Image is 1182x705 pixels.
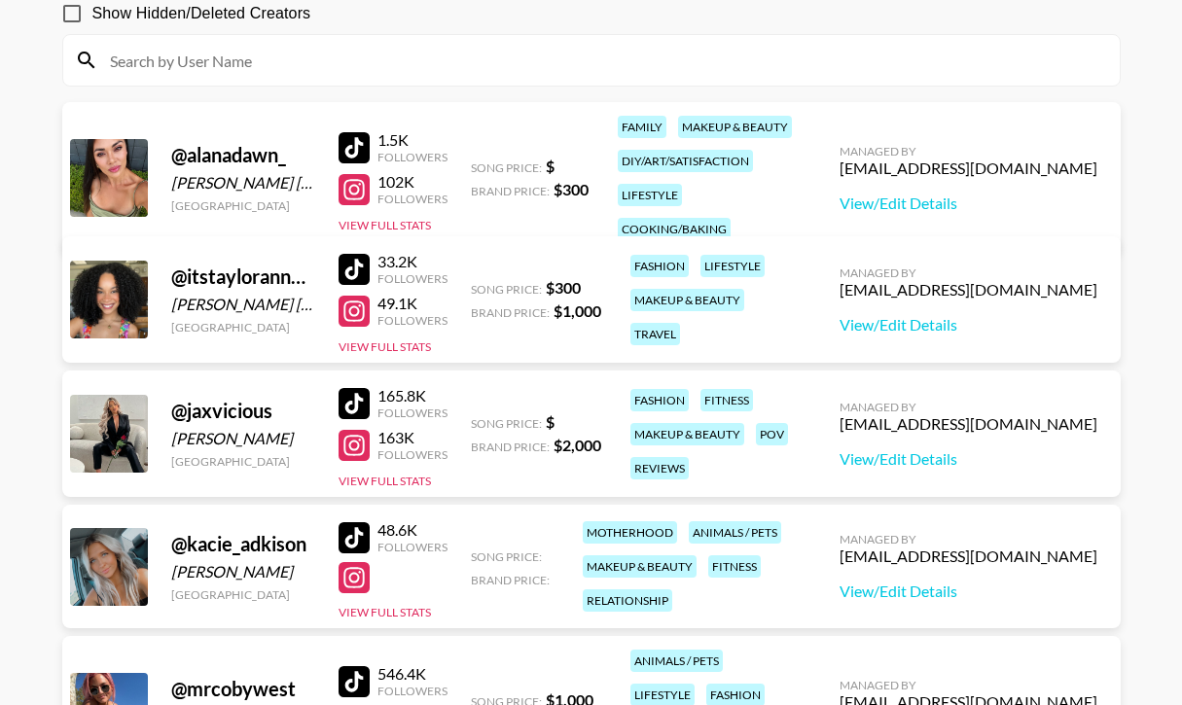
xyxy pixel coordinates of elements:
[471,549,542,564] span: Song Price:
[471,416,542,431] span: Song Price:
[840,315,1097,335] a: View/Edit Details
[92,2,311,25] span: Show Hidden/Deleted Creators
[840,582,1097,601] a: View/Edit Details
[377,192,448,206] div: Followers
[630,423,744,445] div: makeup & beauty
[377,313,448,328] div: Followers
[377,271,448,286] div: Followers
[98,45,1108,76] input: Search by User Name
[546,412,555,431] strong: $
[377,520,448,540] div: 48.6K
[756,423,788,445] div: pov
[618,218,731,240] div: cooking/baking
[339,605,431,619] button: View Full Stats
[840,546,1097,566] div: [EMAIL_ADDRESS][DOMAIN_NAME]
[618,184,682,206] div: lifestyle
[630,650,723,672] div: animals / pets
[700,255,765,277] div: lifestyle
[840,159,1097,178] div: [EMAIL_ADDRESS][DOMAIN_NAME]
[377,130,448,150] div: 1.5K
[471,160,542,175] span: Song Price:
[171,587,315,602] div: [GEOGRAPHIC_DATA]
[171,454,315,469] div: [GEOGRAPHIC_DATA]
[840,678,1097,692] div: Managed By
[678,116,792,138] div: makeup & beauty
[377,386,448,405] div: 165.8K
[171,295,315,314] div: [PERSON_NAME] [PERSON_NAME]
[471,305,550,320] span: Brand Price:
[377,684,448,698] div: Followers
[583,589,672,612] div: relationship
[700,389,753,411] div: fitness
[377,540,448,554] div: Followers
[630,389,689,411] div: fashion
[630,289,744,311] div: makeup & beauty
[377,294,448,313] div: 49.1K
[377,252,448,271] div: 33.2K
[339,339,431,354] button: View Full Stats
[546,157,555,175] strong: $
[554,180,589,198] strong: $ 300
[840,144,1097,159] div: Managed By
[377,172,448,192] div: 102K
[618,116,666,138] div: family
[840,265,1097,280] div: Managed By
[554,301,601,320] strong: $ 1,000
[377,405,448,420] div: Followers
[171,399,315,423] div: @ jaxvicious
[840,280,1097,300] div: [EMAIL_ADDRESS][DOMAIN_NAME]
[171,429,315,448] div: [PERSON_NAME]
[471,440,550,454] span: Brand Price:
[708,555,761,578] div: fitness
[583,555,697,578] div: makeup & beauty
[546,278,581,297] strong: $ 300
[630,255,689,277] div: fashion
[339,218,431,232] button: View Full Stats
[471,282,542,297] span: Song Price:
[840,449,1097,469] a: View/Edit Details
[377,150,448,164] div: Followers
[377,664,448,684] div: 546.4K
[840,532,1097,546] div: Managed By
[171,677,315,701] div: @ mrcobywest
[171,264,315,289] div: @ itstayloranne__
[171,173,315,193] div: [PERSON_NAME] [PERSON_NAME]
[471,573,550,587] span: Brand Price:
[618,150,753,172] div: diy/art/satisfaction
[171,532,315,556] div: @ kacie_adkison
[171,562,315,582] div: [PERSON_NAME]
[171,320,315,335] div: [GEOGRAPHIC_DATA]
[840,414,1097,434] div: [EMAIL_ADDRESS][DOMAIN_NAME]
[471,184,550,198] span: Brand Price:
[171,198,315,213] div: [GEOGRAPHIC_DATA]
[554,436,601,454] strong: $ 2,000
[583,521,677,544] div: motherhood
[377,447,448,462] div: Followers
[840,400,1097,414] div: Managed By
[689,521,781,544] div: animals / pets
[339,474,431,488] button: View Full Stats
[630,457,689,479] div: reviews
[377,428,448,447] div: 163K
[630,323,680,345] div: travel
[840,194,1097,213] a: View/Edit Details
[171,143,315,167] div: @ alanadawn_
